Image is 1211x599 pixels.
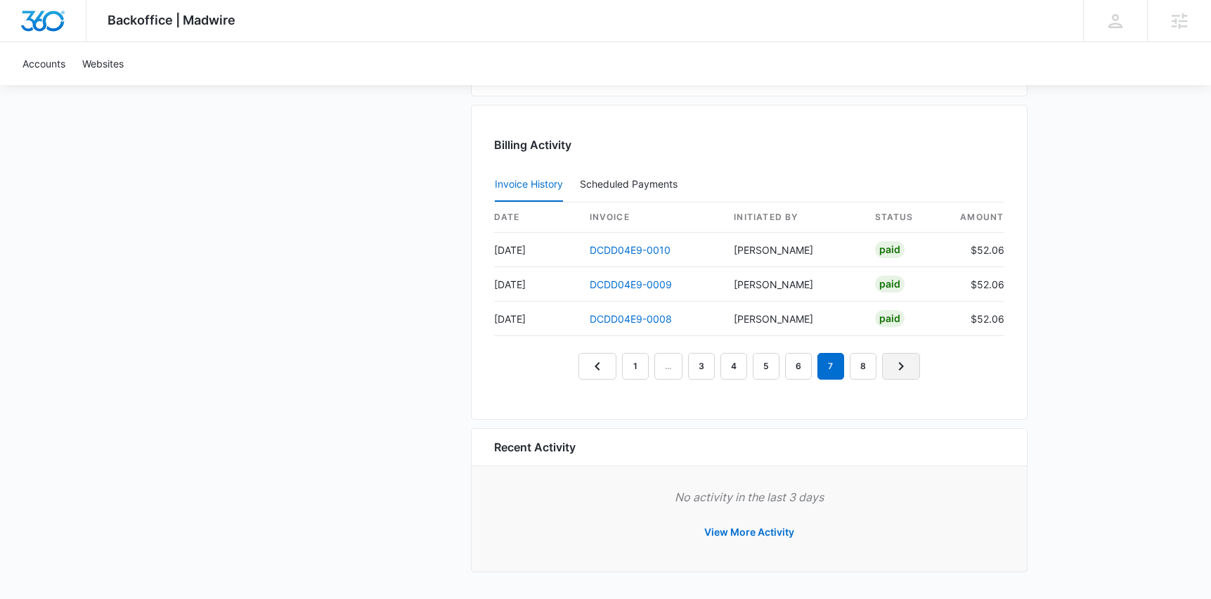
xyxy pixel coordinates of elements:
a: Previous Page [578,353,616,380]
div: Paid [875,276,905,292]
td: $52.06 [948,302,1004,336]
a: DCDD04E9-0008 [590,313,672,325]
td: [PERSON_NAME] [723,233,863,267]
a: Accounts [14,42,74,85]
th: status [864,202,948,233]
td: [PERSON_NAME] [723,302,863,336]
th: invoice [578,202,723,233]
td: $52.06 [948,267,1004,302]
div: Paid [875,310,905,327]
a: DCDD04E9-0009 [590,278,672,290]
div: Scheduled Payments [580,179,683,189]
a: Page 3 [688,353,715,380]
nav: Pagination [578,353,920,380]
td: $52.06 [948,233,1004,267]
a: Page 4 [720,353,747,380]
th: date [494,202,578,233]
td: [PERSON_NAME] [723,267,863,302]
a: Page 6 [785,353,812,380]
span: Backoffice | Madwire [108,13,235,27]
th: amount [948,202,1004,233]
a: Websites [74,42,132,85]
div: Paid [875,241,905,258]
td: [DATE] [494,233,578,267]
a: Next Page [882,353,920,380]
p: No activity in the last 3 days [494,489,1004,505]
h3: Billing Activity [494,136,1004,153]
a: Page 5 [753,353,779,380]
a: DCDD04E9-0010 [590,244,671,256]
h6: Recent Activity [494,439,576,456]
td: [DATE] [494,267,578,302]
td: [DATE] [494,302,578,336]
th: Initiated By [723,202,863,233]
a: Page 8 [850,353,876,380]
button: Invoice History [495,168,563,202]
em: 7 [817,353,844,380]
a: Page 1 [622,353,649,380]
button: View More Activity [690,515,808,549]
